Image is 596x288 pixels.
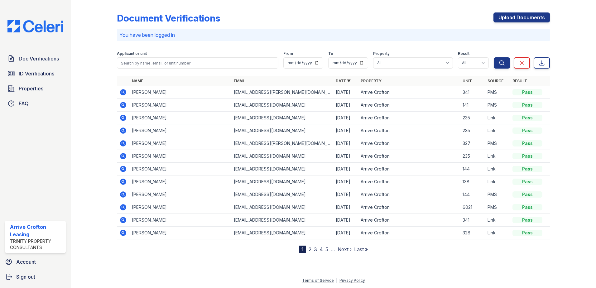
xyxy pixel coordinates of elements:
td: 144 [460,188,485,201]
a: Properties [5,82,66,95]
td: Arrive Crofton [358,124,460,137]
a: Property [361,79,382,83]
a: Source [488,79,503,83]
div: Pass [512,204,542,210]
td: PMS [485,137,510,150]
td: [EMAIL_ADDRESS][PERSON_NAME][DOMAIN_NAME] [231,137,333,150]
div: Trinity Property Consultants [10,238,63,251]
td: Link [485,124,510,137]
td: [EMAIL_ADDRESS][PERSON_NAME][DOMAIN_NAME] [231,86,333,99]
td: [DATE] [333,150,358,163]
a: Date ▼ [336,79,351,83]
td: 144 [460,163,485,175]
td: PMS [485,99,510,112]
td: 138 [460,175,485,188]
td: [PERSON_NAME] [129,227,231,239]
td: [DATE] [333,227,358,239]
td: Arrive Crofton [358,201,460,214]
td: [PERSON_NAME] [129,163,231,175]
a: Doc Verifications [5,52,66,65]
a: FAQ [5,97,66,110]
td: [DATE] [333,137,358,150]
td: [DATE] [333,188,358,201]
td: Link [485,150,510,163]
td: [EMAIL_ADDRESS][DOMAIN_NAME] [231,214,333,227]
td: [DATE] [333,99,358,112]
td: 341 [460,86,485,99]
td: [DATE] [333,201,358,214]
td: [PERSON_NAME] [129,150,231,163]
div: Pass [512,89,542,95]
label: Result [458,51,469,56]
div: Pass [512,127,542,134]
div: Pass [512,153,542,159]
label: To [328,51,333,56]
td: Arrive Crofton [358,214,460,227]
a: Result [512,79,527,83]
td: [EMAIL_ADDRESS][DOMAIN_NAME] [231,163,333,175]
a: Email [234,79,245,83]
label: Applicant or unit [117,51,147,56]
a: Next › [338,246,352,252]
span: Properties [19,85,43,92]
td: 235 [460,124,485,137]
td: PMS [485,201,510,214]
div: Pass [512,166,542,172]
a: Sign out [2,271,68,283]
div: Pass [512,191,542,198]
a: Name [132,79,143,83]
td: 235 [460,112,485,124]
td: Link [485,112,510,124]
td: [PERSON_NAME] [129,175,231,188]
span: FAQ [19,100,29,107]
td: [DATE] [333,124,358,137]
td: [DATE] [333,86,358,99]
td: 141 [460,99,485,112]
td: [EMAIL_ADDRESS][DOMAIN_NAME] [231,188,333,201]
td: [EMAIL_ADDRESS][DOMAIN_NAME] [231,227,333,239]
td: [PERSON_NAME] [129,112,231,124]
div: Arrive Crofton Leasing [10,223,63,238]
td: Arrive Crofton [358,188,460,201]
td: [EMAIL_ADDRESS][DOMAIN_NAME] [231,150,333,163]
a: Upload Documents [493,12,550,22]
td: 327 [460,137,485,150]
div: Pass [512,179,542,185]
td: [EMAIL_ADDRESS][DOMAIN_NAME] [231,124,333,137]
div: Document Verifications [117,12,220,24]
a: 5 [325,246,328,252]
a: Privacy Policy [339,278,365,283]
td: [DATE] [333,163,358,175]
div: Pass [512,102,542,108]
div: Pass [512,217,542,223]
a: 3 [314,246,317,252]
span: Account [16,258,36,266]
td: 341 [460,214,485,227]
a: Unit [463,79,472,83]
td: [DATE] [333,112,358,124]
td: Link [485,227,510,239]
a: 4 [320,246,323,252]
td: Arrive Crofton [358,227,460,239]
td: Link [485,214,510,227]
td: [EMAIL_ADDRESS][DOMAIN_NAME] [231,201,333,214]
td: [EMAIL_ADDRESS][DOMAIN_NAME] [231,99,333,112]
td: Link [485,163,510,175]
td: [PERSON_NAME] [129,201,231,214]
td: Arrive Crofton [358,99,460,112]
label: Property [373,51,390,56]
a: Terms of Service [302,278,334,283]
td: [PERSON_NAME] [129,137,231,150]
div: Pass [512,115,542,121]
td: Link [485,175,510,188]
td: Arrive Crofton [358,112,460,124]
a: 2 [309,246,311,252]
a: Account [2,256,68,268]
td: [EMAIL_ADDRESS][DOMAIN_NAME] [231,175,333,188]
div: | [336,278,337,283]
a: ID Verifications [5,67,66,80]
div: Pass [512,230,542,236]
td: Arrive Crofton [358,137,460,150]
iframe: chat widget [570,263,590,282]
